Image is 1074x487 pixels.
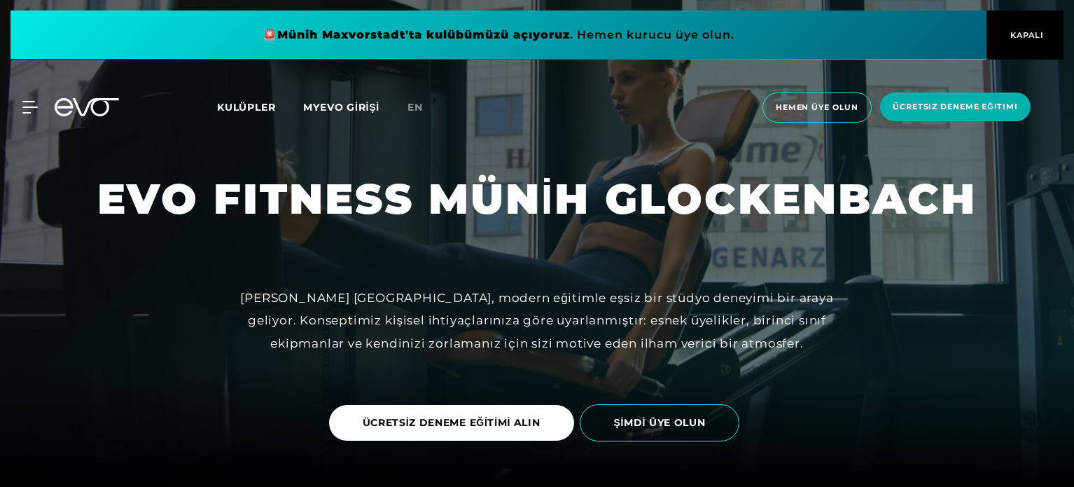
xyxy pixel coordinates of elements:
[329,395,580,451] a: ÜCRETSİZ DENEME EĞİTİMİ ALIN
[758,92,876,123] a: Hemen üye olun
[614,416,706,429] font: ŞİMDİ ÜYE OLUN
[407,101,423,114] font: en
[1010,30,1044,40] font: KAPALI
[363,416,541,429] font: ÜCRETSİZ DENEME EĞİTİMİ ALIN
[580,394,746,452] a: ŞİMDİ ÜYE OLUN
[776,102,858,112] font: Hemen üye olun
[407,100,440,116] a: en
[217,100,303,114] a: Kulüpler
[97,173,977,224] font: EVO FITNESS MÜNİH GLOCKENBACH
[893,102,1018,111] font: Ücretsiz deneme eğitimi
[876,92,1035,123] a: Ücretsiz deneme eğitimi
[303,101,379,114] a: MYEVO GİRİŞİ
[240,291,833,350] font: [PERSON_NAME] [GEOGRAPHIC_DATA], modern eğitimle eşsiz bir stüdyo deneyimi bir araya geliyor. Kon...
[217,101,275,114] font: Kulüpler
[986,11,1063,60] button: KAPALI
